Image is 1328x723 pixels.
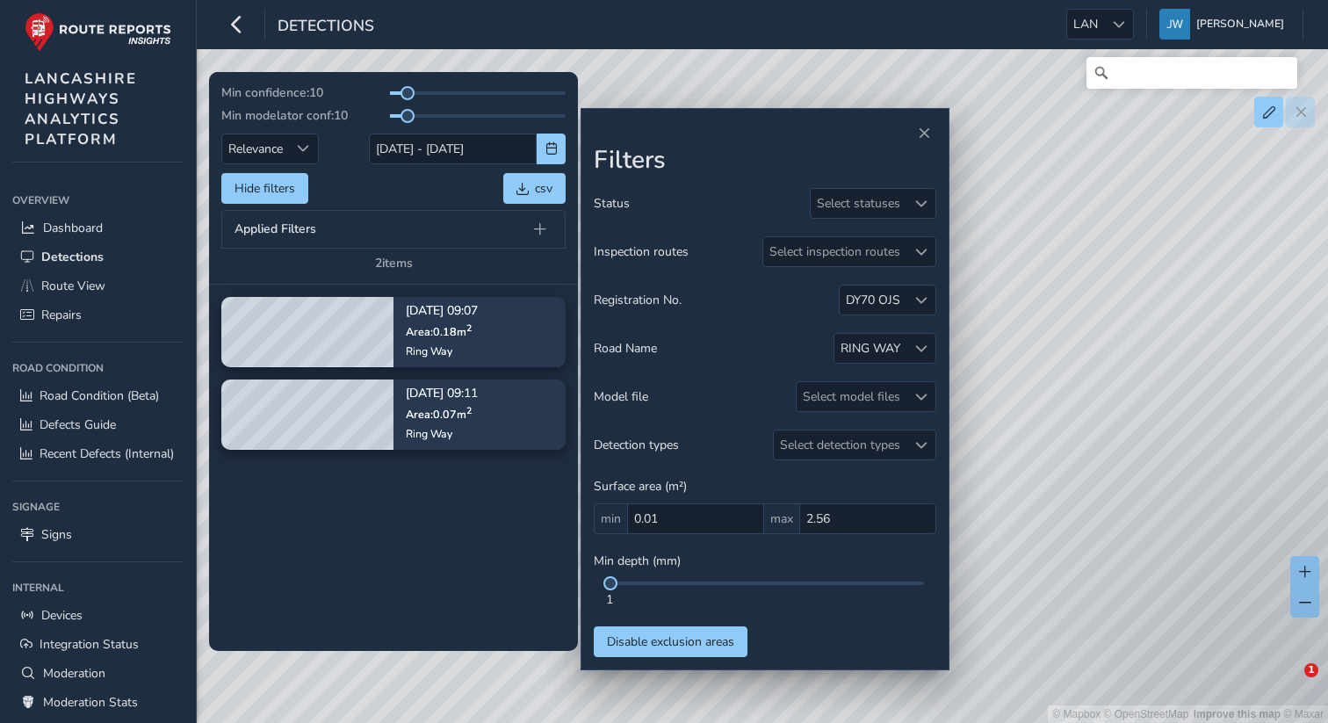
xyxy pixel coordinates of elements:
[811,189,906,218] div: Select statuses
[12,300,184,329] a: Repairs
[594,292,682,308] span: Registration No.
[594,626,747,657] button: Disable exclusion areas
[1268,663,1310,705] iframe: Intercom live chat
[406,407,472,422] span: Area: 0.07 m
[235,223,316,235] span: Applied Filters
[406,344,478,358] div: Ring Way
[594,478,687,495] span: Surface area (m²)
[1067,10,1104,39] span: LAN
[774,430,906,459] div: Select detection types
[41,278,105,294] span: Route View
[43,220,103,236] span: Dashboard
[1196,9,1284,40] span: [PERSON_NAME]
[40,445,174,462] span: Recent Defects (Internal)
[846,292,900,308] div: DY70 OJS
[627,503,764,534] input: 0
[25,12,171,52] img: rr logo
[406,427,478,441] div: Ring Way
[43,694,138,711] span: Moderation Stats
[12,630,184,659] a: Integration Status
[221,84,309,101] span: Min confidence:
[375,255,413,271] div: 2 items
[841,340,900,357] div: RING WAY
[12,575,184,601] div: Internal
[594,553,681,569] span: Min depth (mm)
[12,439,184,468] a: Recent Defects (Internal)
[12,494,184,520] div: Signage
[764,503,799,534] span: max
[535,180,552,197] span: csv
[12,213,184,242] a: Dashboard
[12,187,184,213] div: Overview
[466,404,472,417] sup: 2
[41,607,83,624] span: Devices
[1086,57,1297,89] input: Search
[12,410,184,439] a: Defects Guide
[406,324,472,339] span: Area: 0.18 m
[1304,663,1318,677] span: 1
[503,173,566,204] button: csv
[799,503,936,534] input: 0
[594,146,936,176] h2: Filters
[1159,9,1190,40] img: diamond-layout
[12,355,184,381] div: Road Condition
[12,242,184,271] a: Detections
[41,249,104,265] span: Detections
[43,665,105,682] span: Moderation
[334,107,348,124] span: 10
[606,591,924,608] div: 1
[289,134,318,163] div: Sort by Date
[12,601,184,630] a: Devices
[12,659,184,688] a: Moderation
[40,636,139,653] span: Integration Status
[466,322,472,335] sup: 2
[12,381,184,410] a: Road Condition (Beta)
[309,84,323,101] span: 10
[797,382,906,411] div: Select model files
[594,195,630,212] span: Status
[12,520,184,549] a: Signs
[221,107,334,124] span: Min modelator conf:
[912,121,936,146] button: Close
[41,526,72,543] span: Signs
[40,387,159,404] span: Road Condition (Beta)
[221,173,308,204] button: Hide filters
[12,688,184,717] a: Moderation Stats
[594,503,627,534] span: min
[222,134,289,163] span: Relevance
[25,69,137,149] span: LANCASHIRE HIGHWAYS ANALYTICS PLATFORM
[594,340,657,357] span: Road Name
[41,307,82,323] span: Repairs
[594,243,689,260] span: Inspection routes
[763,237,906,266] div: Select inspection routes
[594,388,648,405] span: Model file
[12,271,184,300] a: Route View
[1159,9,1290,40] button: [PERSON_NAME]
[40,416,116,433] span: Defects Guide
[406,306,478,318] p: [DATE] 09:07
[406,388,478,401] p: [DATE] 09:11
[594,437,679,453] span: Detection types
[278,15,374,40] span: Detections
